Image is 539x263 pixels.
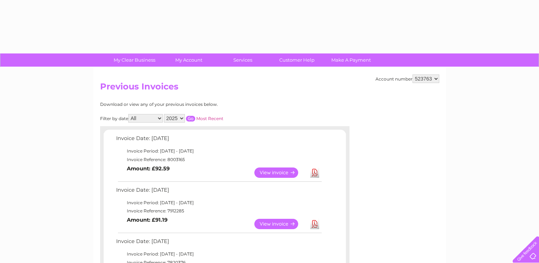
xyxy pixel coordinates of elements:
[375,74,439,83] div: Account number
[254,167,307,178] a: View
[114,147,323,155] td: Invoice Period: [DATE] - [DATE]
[213,53,272,67] a: Services
[100,102,287,107] div: Download or view any of your previous invoices below.
[114,134,323,147] td: Invoice Date: [DATE]
[114,155,323,164] td: Invoice Reference: 8003165
[100,114,287,123] div: Filter by date
[268,53,326,67] a: Customer Help
[159,53,218,67] a: My Account
[196,116,223,121] a: Most Recent
[114,237,323,250] td: Invoice Date: [DATE]
[105,53,164,67] a: My Clear Business
[310,219,319,229] a: Download
[254,219,307,229] a: View
[322,53,380,67] a: Make A Payment
[114,198,323,207] td: Invoice Period: [DATE] - [DATE]
[114,250,323,258] td: Invoice Period: [DATE] - [DATE]
[100,82,439,95] h2: Previous Invoices
[310,167,319,178] a: Download
[127,165,170,172] b: Amount: £92.59
[114,185,323,198] td: Invoice Date: [DATE]
[127,217,167,223] b: Amount: £91.19
[114,207,323,215] td: Invoice Reference: 7912285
